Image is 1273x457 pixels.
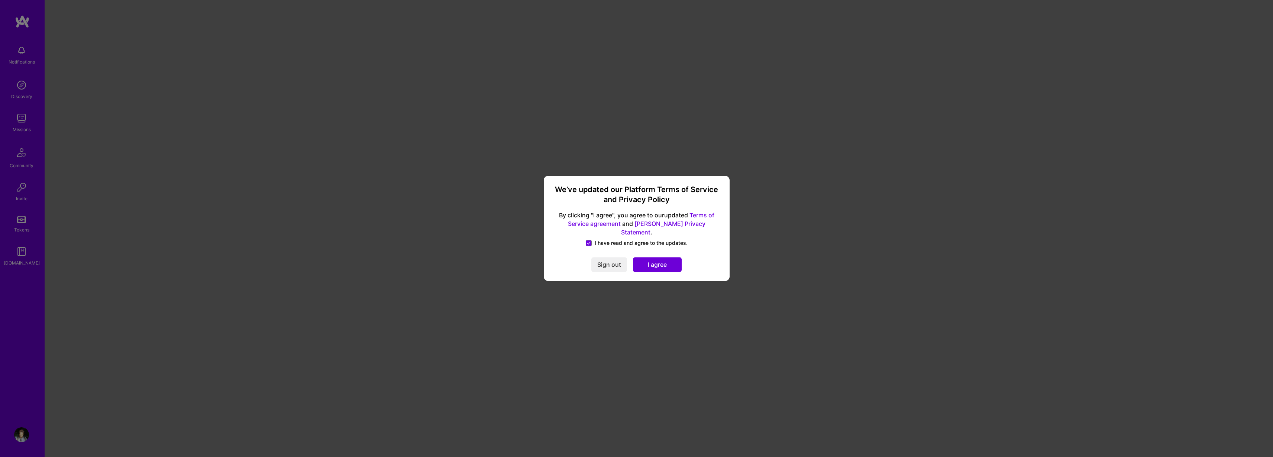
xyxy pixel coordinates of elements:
[621,220,705,236] a: [PERSON_NAME] Privacy Statement
[568,211,714,227] a: Terms of Service agreement
[595,240,688,247] span: I have read and agree to the updates.
[553,185,721,205] h3: We’ve updated our Platform Terms of Service and Privacy Policy
[591,257,627,272] button: Sign out
[633,257,682,272] button: I agree
[553,211,721,237] span: By clicking "I agree", you agree to our updated and .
